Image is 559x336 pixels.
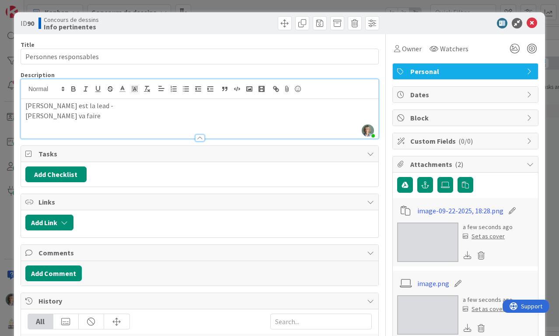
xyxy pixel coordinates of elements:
input: Search... [270,314,372,329]
button: Add Link [25,215,73,230]
span: Dates [410,89,522,100]
span: ID [21,18,34,28]
div: a few seconds ago [463,295,513,304]
p: [PERSON_NAME] va faire [25,111,374,121]
button: Add Comment [25,265,82,281]
span: ( 0/0 ) [458,137,473,145]
span: Attachments [410,159,522,170]
b: Info pertinentes [44,23,99,30]
span: Links [38,197,363,207]
label: Title [21,41,35,49]
div: All [28,314,53,329]
span: Personal [410,66,522,77]
span: Tasks [38,149,363,159]
span: Description [21,71,55,79]
span: Concours de dessins [44,16,99,23]
span: History [38,296,363,306]
span: Support [18,1,40,12]
a: image-09-22-2025, 18:28.png [417,205,503,216]
div: a few seconds ago [463,223,513,232]
div: Download [463,322,472,334]
div: Download [463,250,472,261]
button: Add Checklist [25,166,87,182]
div: Set as cover [463,304,505,314]
span: Watchers [440,43,468,54]
span: Custom Fields [410,136,522,146]
div: Set as cover [463,232,505,241]
span: ( 2 ) [455,160,463,169]
span: Block [410,113,522,123]
b: 90 [27,19,34,28]
a: image.png [417,278,449,289]
input: type card name here... [21,49,379,64]
span: Owner [402,43,422,54]
p: [PERSON_NAME] est la lead - [25,101,374,111]
img: yiYJBOiX3uDyRLlzqUazFmxIhkEYhffL.jpg [362,124,374,137]
span: Comments [38,248,363,258]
